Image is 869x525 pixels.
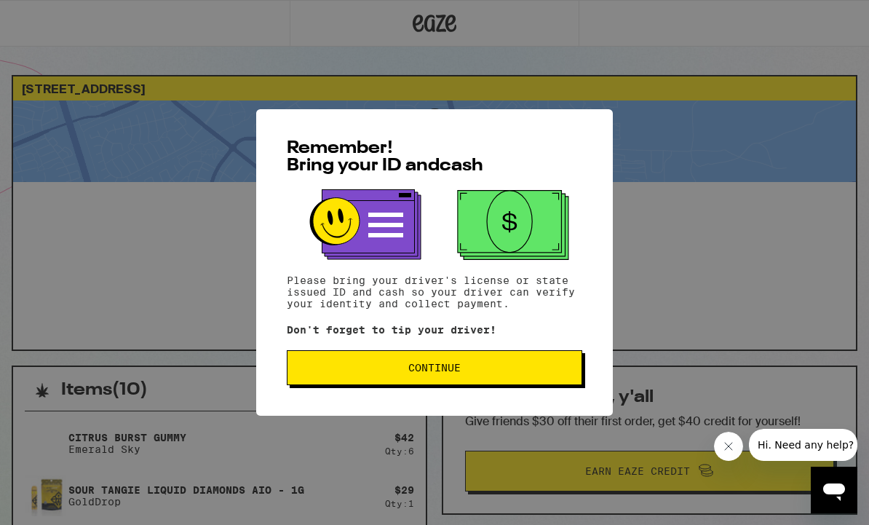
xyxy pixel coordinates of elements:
[287,140,483,175] span: Remember! Bring your ID and cash
[287,275,582,309] p: Please bring your driver's license or state issued ID and cash so your driver can verify your ide...
[811,467,857,513] iframe: Button to launch messaging window
[408,363,461,373] span: Continue
[287,324,582,336] p: Don't forget to tip your driver!
[287,350,582,385] button: Continue
[749,429,857,461] iframe: Message from company
[714,432,743,461] iframe: Close message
